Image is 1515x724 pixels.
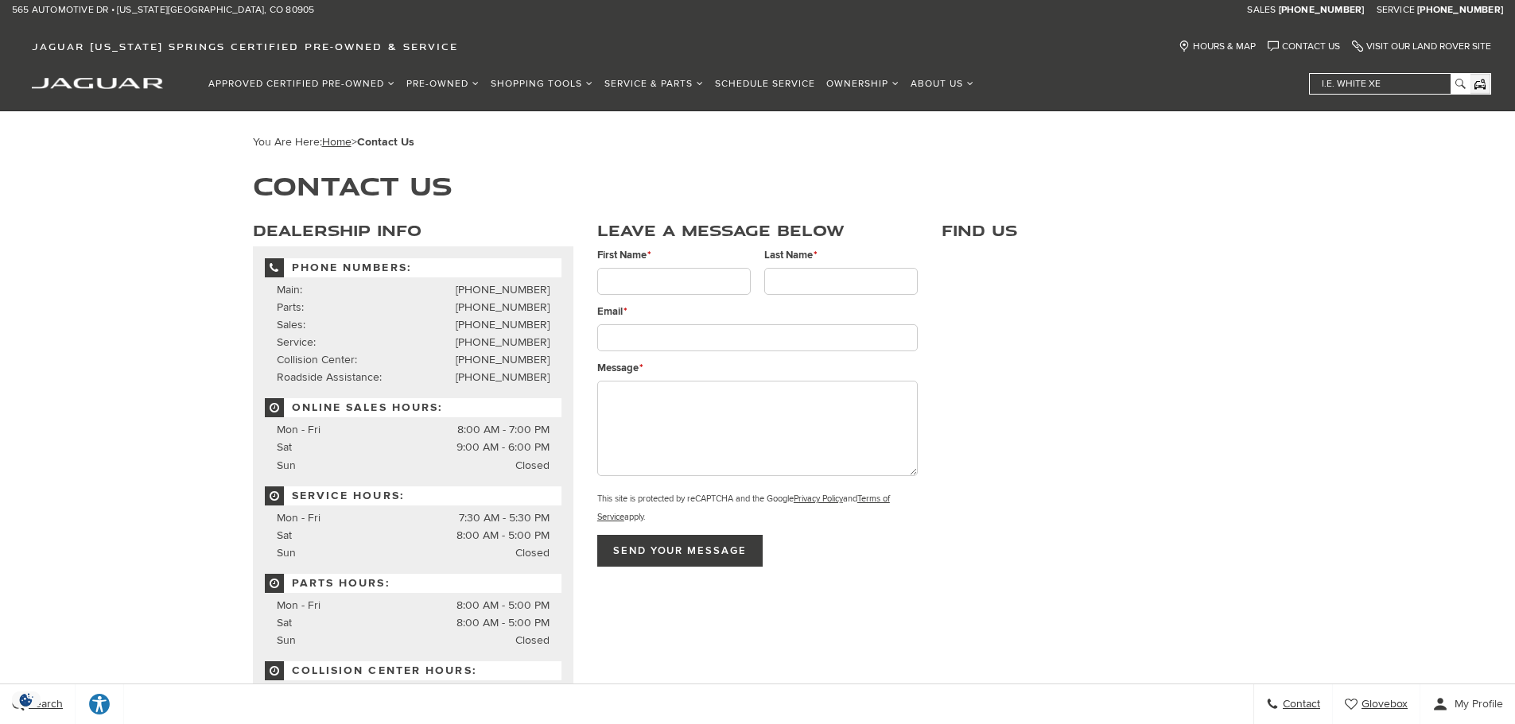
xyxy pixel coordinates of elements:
[1420,684,1515,724] button: Open user profile menu
[203,70,980,98] nav: Main Navigation
[401,70,485,98] a: Pre-Owned
[265,661,561,680] span: Collision Center Hours:
[597,324,918,351] input: Email*
[265,258,561,277] span: Phone Numbers:
[265,574,561,593] span: Parts Hours:
[515,544,550,562] span: Closed
[764,268,919,295] input: Last Name*
[8,691,45,708] section: Click to Open Cookie Consent Modal
[1247,4,1276,16] span: Sales
[277,370,382,384] span: Roadside Assistance:
[76,692,123,716] div: Explore your accessibility options
[8,691,45,708] img: Opt-Out Icon
[277,318,305,331] span: Sales:
[253,135,414,149] span: You Are Here:
[32,75,163,89] a: jaguar
[277,300,304,314] span: Parts:
[1448,698,1503,711] span: My Profile
[597,268,752,295] input: First Name*
[515,457,550,474] span: Closed
[253,172,1263,199] h1: Contact Us
[277,459,296,472] span: Sun
[457,421,550,439] span: 8:00 AM - 7:00 PM
[253,135,1263,149] div: Breadcrumbs
[357,135,414,149] strong: Contact Us
[597,381,918,476] textarea: Message*
[24,41,466,52] a: Jaguar [US_STATE] Springs Certified Pre-Owned & Service
[1279,4,1365,17] a: [PHONE_NUMBER]
[597,246,918,575] form: Contact Us
[599,70,709,98] a: Service & Parts
[597,494,890,522] a: Terms of Service
[277,440,292,454] span: Sat
[1279,698,1320,711] span: Contact
[456,300,550,314] a: [PHONE_NUMBER]
[459,509,550,527] span: 7:30 AM - 5:30 PM
[942,223,1262,238] h3: Find Us
[1310,74,1469,94] input: i.e. White XE
[597,359,643,377] label: Message
[1179,41,1256,52] a: Hours & Map
[32,41,458,52] span: Jaguar [US_STATE] Springs Certified Pre-Owned & Service
[456,283,550,296] a: [PHONE_NUMBER]
[1417,4,1503,17] a: [PHONE_NUMBER]
[456,527,550,544] span: 8:00 AM - 5:00 PM
[456,318,550,331] a: [PHONE_NUMBER]
[322,135,414,149] span: >
[456,439,550,456] span: 9:00 AM - 6:00 PM
[322,135,352,149] a: Home
[905,70,980,98] a: About Us
[203,70,401,98] a: Approved Certified Pre-Owned
[794,494,843,504] a: Privacy Policy
[597,246,651,264] label: First Name
[456,614,550,632] span: 8:00 AM - 5:00 PM
[277,616,292,629] span: Sat
[1377,4,1415,16] span: Service
[456,597,550,614] span: 8:00 AM - 5:00 PM
[277,598,320,612] span: Mon - Fri
[456,335,550,349] a: [PHONE_NUMBER]
[515,632,550,649] span: Closed
[277,546,296,559] span: Sun
[277,528,292,542] span: Sat
[12,4,314,17] a: 565 Automotive Dr • [US_STATE][GEOGRAPHIC_DATA], CO 80905
[1333,684,1420,724] a: Glovebox
[1352,41,1491,52] a: Visit Our Land Rover Site
[277,353,357,366] span: Collision Center:
[253,223,573,238] h3: Dealership Info
[597,535,763,567] input: Send your message
[265,398,561,417] span: Online Sales Hours:
[821,70,905,98] a: Ownership
[277,335,316,349] span: Service:
[764,246,818,264] label: Last Name
[277,511,320,525] span: Mon - Fri
[277,633,296,647] span: Sun
[32,78,163,89] img: Jaguar
[456,370,550,384] a: [PHONE_NUMBER]
[265,486,561,505] span: Service Hours:
[597,303,627,320] label: Email
[277,283,302,296] span: Main:
[485,70,599,98] a: Shopping Tools
[597,494,890,522] small: This site is protected by reCAPTCHA and the Google and apply.
[1358,698,1408,711] span: Glovebox
[1268,41,1340,52] a: Contact Us
[76,684,124,724] a: Explore your accessibility options
[277,423,320,436] span: Mon - Fri
[456,353,550,366] a: [PHONE_NUMBER]
[597,223,918,238] h3: Leave a Message Below
[709,70,821,98] a: Schedule Service
[942,246,1262,560] iframe: Google Maps iframe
